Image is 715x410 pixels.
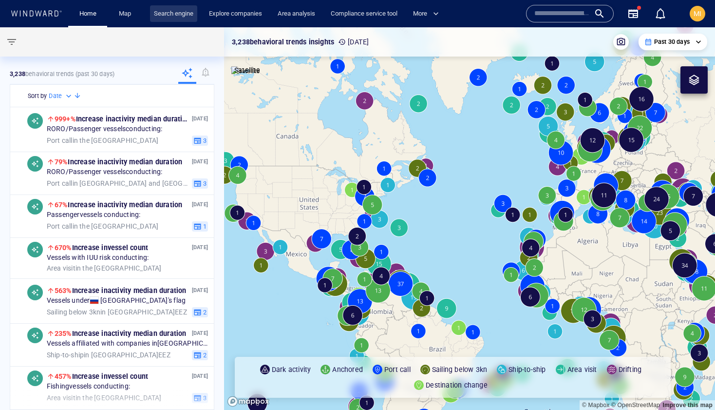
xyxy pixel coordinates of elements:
[192,329,208,338] p: [DATE]
[55,330,72,337] span: 235%
[47,179,188,188] span: in [GEOGRAPHIC_DATA] and [GEOGRAPHIC_DATA] EEZ
[55,372,148,380] span: Increase in vessel count
[47,351,170,359] span: in [GEOGRAPHIC_DATA] EEZ
[47,264,162,273] span: in the [GEOGRAPHIC_DATA]
[55,287,187,294] span: Increase in activity median duration
[47,339,208,348] span: Vessels affiliated with companies in [GEOGRAPHIC_DATA] conducting:
[654,38,690,46] p: Past 30 days
[234,64,260,76] p: Satellite
[55,330,187,337] span: Increase in activity median duration
[55,115,190,123] span: Increase in activity median duration
[47,211,141,219] span: Passenger vessels conducting:
[47,222,73,230] span: Port call
[644,38,701,46] div: Past 30 days
[202,222,207,231] span: 1
[224,27,715,410] canvas: Map
[688,4,707,23] button: MI
[192,243,208,252] p: [DATE]
[47,382,130,391] span: Fishing vessels conducting:
[662,402,713,409] a: Map feedback
[47,125,163,134] span: RORO/Passenger vessels conducting:
[655,8,666,20] div: Notification center
[47,296,186,305] span: Vessels under [GEOGRAPHIC_DATA] 's flag
[47,222,159,231] span: in the [GEOGRAPHIC_DATA]
[55,244,72,252] span: 670%
[327,5,401,22] a: Compliance service tool
[47,351,84,358] span: Ship-to-ship
[49,91,74,101] div: Date
[227,396,270,407] a: Mapbox logo
[231,66,260,76] img: satellite
[232,36,334,48] p: 3,238 behavioral trends insights
[409,5,447,22] button: More
[10,70,114,78] p: behavioral trends (Past 30 days)
[338,36,369,48] p: [DATE]
[192,371,208,381] p: [DATE]
[47,264,75,272] span: Area visit
[75,5,100,22] a: Home
[55,158,68,166] span: 79%
[55,158,183,166] span: Increase in activity median duration
[28,91,47,101] h6: Sort by
[272,364,311,375] p: Dark activity
[384,364,411,375] p: Port call
[611,402,660,409] a: OpenStreetMap
[47,136,73,144] span: Port call
[413,8,439,20] span: More
[192,200,208,209] p: [DATE]
[47,136,159,145] span: in the [GEOGRAPHIC_DATA]
[47,308,187,316] span: in [GEOGRAPHIC_DATA] EEZ
[202,179,207,188] span: 3
[508,364,546,375] p: Ship-to-ship
[192,307,208,317] button: 2
[72,5,103,22] button: Home
[332,364,363,375] p: Anchored
[426,379,488,391] p: Destination change
[274,5,319,22] a: Area analysis
[55,287,72,294] span: 563%
[192,350,208,360] button: 2
[202,308,207,316] span: 2
[10,70,25,78] strong: 3,238
[567,364,597,375] p: Area visit
[192,221,208,232] button: 1
[115,5,138,22] a: Map
[202,136,207,145] span: 3
[111,5,142,22] button: Map
[49,91,62,101] h6: Date
[432,364,487,375] p: Sailing below 3kn
[47,254,149,262] span: Vessels with IUU risk conducting:
[192,157,208,166] p: [DATE]
[55,244,148,252] span: Increase in vessel count
[47,308,100,315] span: Sailing below 3kn
[582,402,609,409] a: Mapbox
[192,135,208,146] button: 3
[55,372,72,380] span: 457%
[55,115,76,123] span: 999+%
[205,5,266,22] a: Explore companies
[192,178,208,189] button: 3
[150,5,197,22] a: Search engine
[192,114,208,123] p: [DATE]
[55,201,68,209] span: 67%
[192,286,208,295] p: [DATE]
[619,364,642,375] p: Drifting
[47,179,73,187] span: Port call
[694,10,701,18] span: MI
[47,168,163,176] span: RORO/Passenger vessels conducting:
[202,351,207,359] span: 2
[55,201,183,209] span: Increase in activity median duration
[674,366,708,403] iframe: Chat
